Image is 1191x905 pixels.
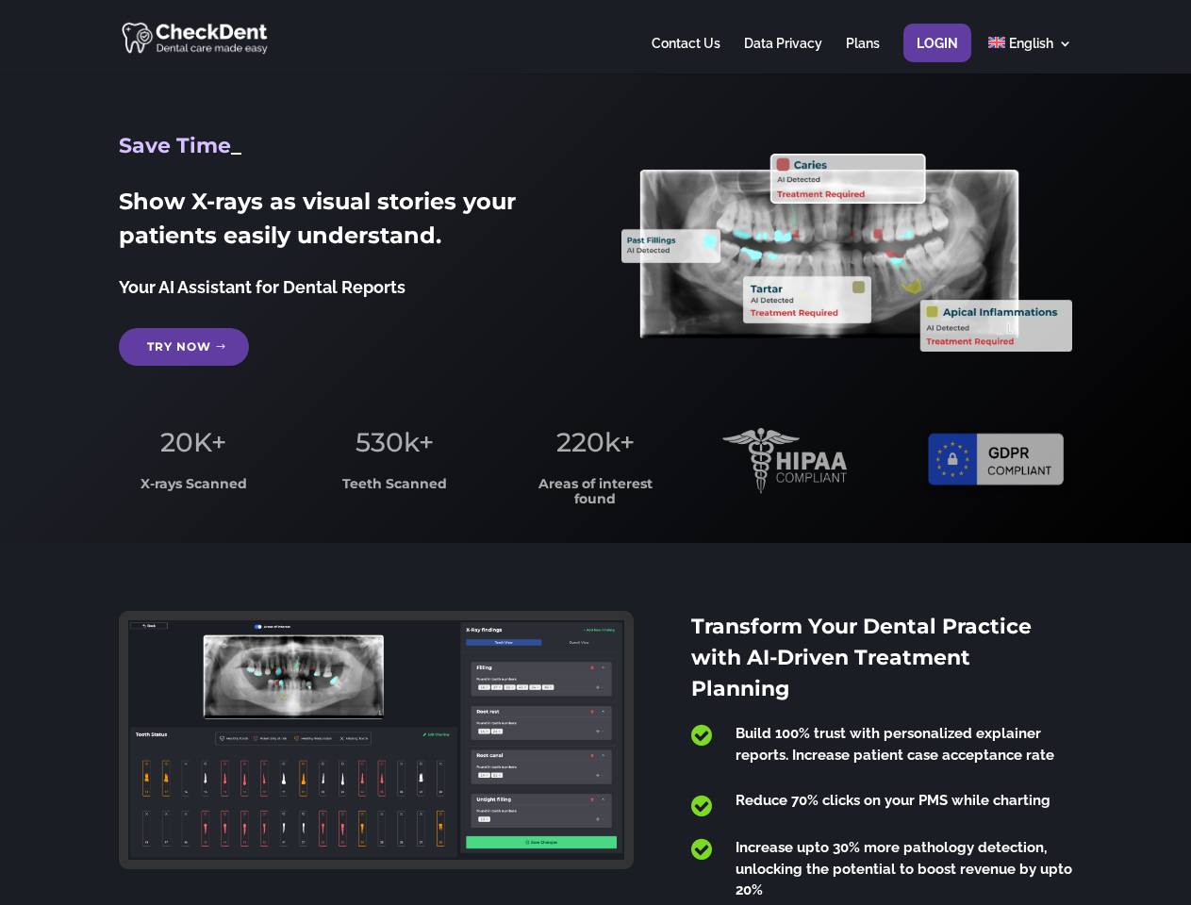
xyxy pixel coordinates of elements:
[160,426,226,458] span: 20K+
[917,37,958,74] a: Login
[736,839,1072,898] span: Increase upto 30% more pathology detection, unlocking the potential to boost revenue by upto 20%
[846,37,880,74] a: Plans
[119,328,249,366] a: Try Now
[988,37,1072,74] a: English
[621,154,1071,352] img: X_Ray_annotated
[119,133,231,158] span: Save Time
[1009,36,1053,51] span: English
[231,133,241,158] span: _
[556,426,635,458] span: 220k+
[736,792,1050,809] span: Reduce 70% clicks on your PMS while charting
[356,426,434,458] span: 530k+
[744,37,822,74] a: Data Privacy
[521,477,670,516] h3: Areas of interest found
[119,277,405,297] span: Your AI Assistant for Dental Reports
[736,725,1054,764] span: Build 100% trust with personalized explainer reports. Increase patient case acceptance rate
[691,837,712,862] span: 
[652,37,720,74] a: Contact Us
[119,185,569,262] h2: Show X-rays as visual stories your patients easily understand.
[691,723,712,748] span: 
[691,614,1032,701] span: Transform Your Dental Practice with AI-Driven Treatment Planning
[691,794,712,818] span: 
[122,19,270,56] img: CheckDent AI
